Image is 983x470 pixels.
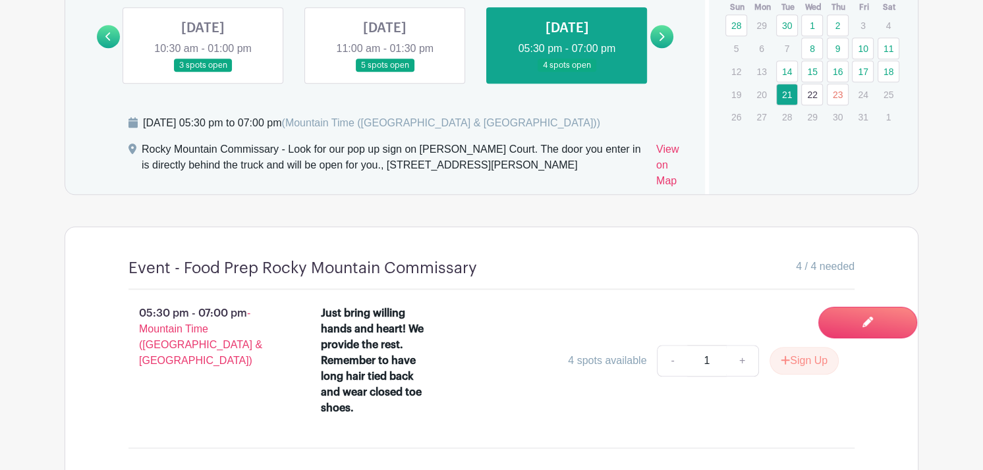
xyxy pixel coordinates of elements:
a: 1 [801,14,823,36]
a: 21 [776,84,798,105]
p: 05:30 pm - 07:00 pm [107,300,300,374]
p: 4 [878,15,899,36]
p: 13 [750,61,772,82]
span: (Mountain Time ([GEOGRAPHIC_DATA] & [GEOGRAPHIC_DATA])) [281,117,600,128]
p: 25 [878,84,899,105]
a: View on Map [656,142,689,194]
a: 2 [827,14,849,36]
p: 19 [725,84,747,105]
p: 24 [852,84,874,105]
a: 8 [801,38,823,59]
a: - [657,345,687,377]
button: Sign Up [770,347,839,375]
a: 9 [827,38,849,59]
p: 7 [776,38,798,59]
a: 10 [852,38,874,59]
th: Tue [775,1,801,14]
a: 15 [801,61,823,82]
th: Sun [725,1,750,14]
div: Rocky Mountain Commissary - Look for our pop up sign on [PERSON_NAME] Court. The door you enter i... [142,142,646,194]
th: Sat [877,1,903,14]
th: Thu [826,1,852,14]
a: 11 [878,38,899,59]
p: 31 [852,107,874,127]
a: 14 [776,61,798,82]
a: 22 [801,84,823,105]
h4: Event - Food Prep Rocky Mountain Commissary [128,259,477,278]
th: Wed [800,1,826,14]
p: 20 [750,84,772,105]
th: Fri [851,1,877,14]
a: 28 [725,14,747,36]
a: 16 [827,61,849,82]
span: 4 / 4 needed [796,259,855,274]
p: 3 [852,15,874,36]
p: 28 [776,107,798,127]
a: 23 [827,84,849,105]
a: 18 [878,61,899,82]
p: 5 [725,38,747,59]
div: [DATE] 05:30 pm to 07:00 pm [143,115,600,131]
p: 12 [725,61,747,82]
p: 1 [878,107,899,127]
p: 26 [725,107,747,127]
div: Just bring willing hands and heart! We provide the rest. Remember to have long hair tied back and... [321,305,435,416]
a: 17 [852,61,874,82]
th: Mon [750,1,775,14]
p: 29 [801,107,823,127]
a: 30 [776,14,798,36]
p: 29 [750,15,772,36]
div: 4 spots available [568,353,646,369]
a: + [726,345,759,377]
p: 6 [750,38,772,59]
span: - Mountain Time ([GEOGRAPHIC_DATA] & [GEOGRAPHIC_DATA]) [139,307,262,366]
p: 30 [827,107,849,127]
p: 27 [750,107,772,127]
